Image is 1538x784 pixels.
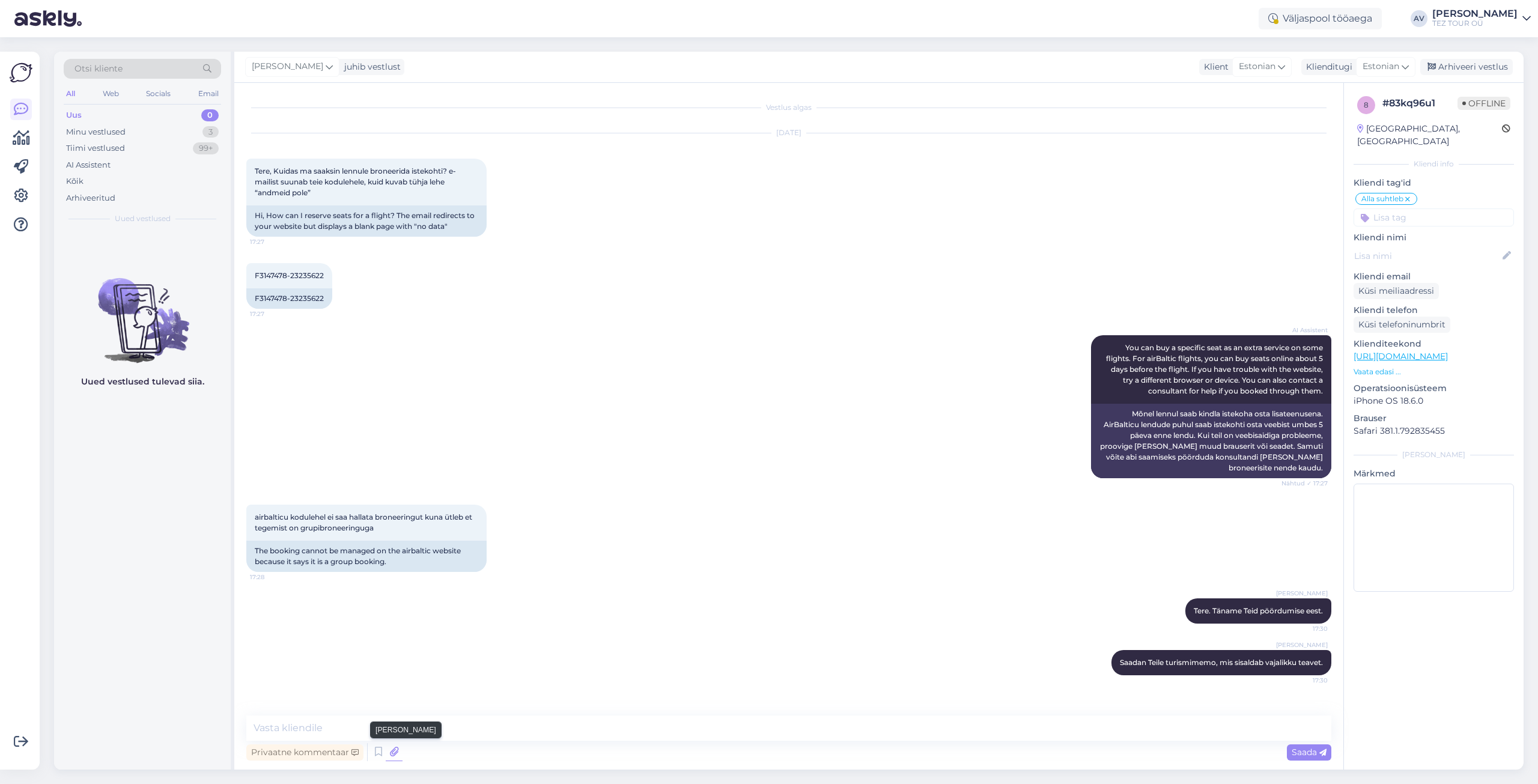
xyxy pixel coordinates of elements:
div: Uus [66,109,82,121]
div: AI Assistent [66,159,111,171]
span: 17:28 [250,573,295,582]
span: [PERSON_NAME] [252,60,323,73]
p: Kliendi email [1354,270,1514,283]
p: Märkmed [1354,467,1514,480]
span: Tere. Täname Teid pöördumise eest. [1194,606,1323,615]
div: [PERSON_NAME] [1354,449,1514,460]
div: The booking cannot be managed on the airbaltic website because it says it is a group booking. [246,541,487,572]
div: Socials [144,86,173,102]
span: Nähtud ✓ 17:27 [1281,479,1328,488]
span: 17:27 [250,237,295,246]
div: Email [196,86,221,102]
div: [GEOGRAPHIC_DATA], [GEOGRAPHIC_DATA] [1357,123,1502,148]
p: Kliendi telefon [1354,304,1514,317]
input: Lisa tag [1354,208,1514,226]
span: 17:30 [1283,676,1328,685]
span: AI Assistent [1283,326,1328,335]
p: Safari 381.1.792835455 [1354,425,1514,437]
span: You can buy a specific seat as an extra service on some flights. For airBaltic flights, you can b... [1106,343,1325,395]
p: Kliendi nimi [1354,231,1514,244]
div: TEZ TOUR OÜ [1432,19,1518,28]
div: juhib vestlust [339,61,401,73]
div: AV [1411,10,1427,27]
span: Alla suhtleb [1361,195,1403,202]
span: Estonian [1239,60,1275,73]
span: Saada [1292,747,1327,758]
div: Mõnel lennul saab kindla istekoha osta lisateenusena. AirBalticu lendude puhul saab istekohti ost... [1091,404,1331,478]
div: All [64,86,78,102]
div: Klient [1199,61,1229,73]
div: Väljaspool tööaega [1259,8,1382,29]
div: Minu vestlused [66,126,126,138]
span: 17:27 [250,309,295,318]
p: Uued vestlused tulevad siia. [81,375,204,388]
p: Brauser [1354,412,1514,425]
span: F3147478-23235622 [255,271,324,280]
span: Tere, Kuidas ma saaksin lennule broneerida istekohti? e-mailist suunab teie kodulehele, kuid kuva... [255,166,456,197]
span: 8 [1364,100,1369,109]
span: [PERSON_NAME] [1276,640,1328,649]
p: Kliendi tag'id [1354,177,1514,189]
div: Küsi meiliaadressi [1354,283,1439,299]
p: Vaata edasi ... [1354,366,1514,377]
div: Küsi telefoninumbrit [1354,317,1450,333]
p: Operatsioonisüsteem [1354,382,1514,395]
div: Hi, How can I reserve seats for a flight? The email redirects to your website but displays a blan... [246,205,487,237]
span: Saadan Teile turismimemo, mis sisaldab vajalikku teavet. [1120,658,1323,667]
span: Uued vestlused [115,213,171,224]
small: [PERSON_NAME] [375,725,436,735]
input: Lisa nimi [1354,249,1500,263]
div: Klienditugi [1301,61,1352,73]
img: No chats [54,257,231,365]
span: Otsi kliente [74,62,123,75]
a: [PERSON_NAME]TEZ TOUR OÜ [1432,9,1531,28]
div: Web [100,86,121,102]
span: airbalticu kodulehel ei saa hallata broneeringut kuna ütleb et tegemist on grupibroneeringuga [255,512,474,532]
a: [URL][DOMAIN_NAME] [1354,351,1448,362]
span: 17:30 [1283,624,1328,633]
span: Offline [1457,97,1510,110]
span: [PERSON_NAME] [1276,589,1328,598]
p: iPhone OS 18.6.0 [1354,395,1514,407]
div: [DATE] [246,127,1331,138]
div: # 83kq96u1 [1382,96,1457,111]
div: [PERSON_NAME] [1432,9,1518,19]
div: Privaatne kommentaar [246,744,363,761]
div: 99+ [193,142,219,154]
div: F3147478-23235622 [246,288,332,309]
p: Klienditeekond [1354,338,1514,350]
div: Vestlus algas [246,102,1331,113]
div: Kõik [66,175,84,187]
div: Kliendi info [1354,159,1514,169]
div: Arhiveeri vestlus [1420,59,1513,75]
div: Tiimi vestlused [66,142,125,154]
div: Arhiveeritud [66,192,115,204]
span: Estonian [1363,60,1399,73]
div: 3 [202,126,219,138]
div: 0 [201,109,219,121]
img: Askly Logo [10,61,32,84]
